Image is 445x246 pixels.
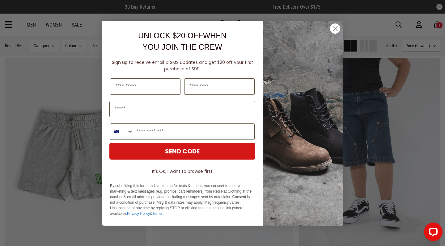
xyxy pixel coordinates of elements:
[330,23,341,34] button: Close dialog
[263,21,343,226] img: f7662613-148e-4c88-9575-6c6b5b55a647.jpeg
[203,31,227,40] span: WHEN
[110,78,180,95] input: First Name
[152,211,163,216] a: Terms
[112,59,253,72] span: Sign up to receive email & SMS updates and get $20 off your first purchase of $99.
[419,220,445,246] iframe: LiveChat chat widget
[109,166,255,177] button: It's OK, I want to browse first
[138,31,203,40] span: UNLOCK $20 OFF
[109,101,255,117] input: Email
[110,124,133,140] button: Search Countries
[110,183,255,216] p: By submitting this form and signing up for texts & emails, you consent to receive marketing & tex...
[127,211,150,216] a: Privacy Policy
[109,143,255,160] button: SEND CODE
[142,43,222,51] span: YOU JOIN THE CREW
[114,129,119,134] img: New Zealand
